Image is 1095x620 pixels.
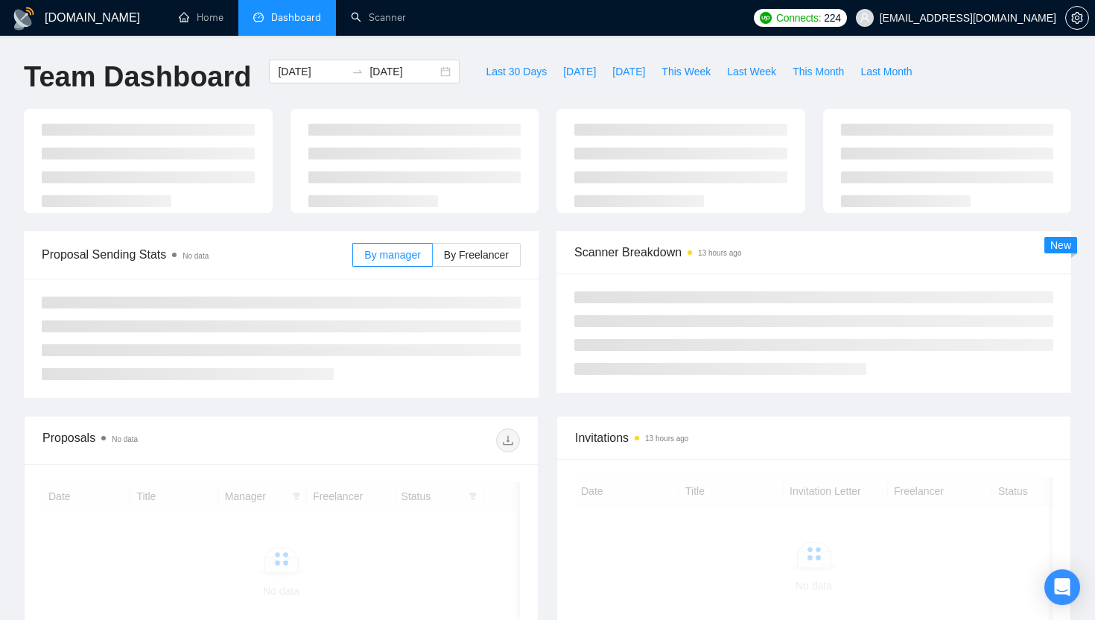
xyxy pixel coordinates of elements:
[179,11,223,24] a: homeHome
[727,63,776,80] span: Last Week
[612,63,645,80] span: [DATE]
[24,60,251,95] h1: Team Dashboard
[661,63,711,80] span: This Week
[352,66,364,77] span: to
[1050,239,1071,251] span: New
[278,63,346,80] input: Start date
[555,60,604,83] button: [DATE]
[364,249,420,261] span: By manager
[860,63,912,80] span: Last Month
[698,249,741,257] time: 13 hours ago
[645,434,688,443] time: 13 hours ago
[575,428,1053,447] span: Invitations
[1044,569,1080,605] div: Open Intercom Messenger
[42,428,282,452] div: Proposals
[42,245,352,264] span: Proposal Sending Stats
[112,435,138,443] span: No data
[653,60,719,83] button: This Week
[444,249,509,261] span: By Freelancer
[369,63,437,80] input: End date
[271,11,321,24] span: Dashboard
[784,60,852,83] button: This Month
[486,63,547,80] span: Last 30 Days
[760,12,772,24] img: upwork-logo.png
[12,7,36,31] img: logo
[352,66,364,77] span: swap-right
[793,63,844,80] span: This Month
[719,60,784,83] button: Last Week
[1065,6,1089,30] button: setting
[574,243,1053,262] span: Scanner Breakdown
[563,63,596,80] span: [DATE]
[824,10,840,26] span: 224
[860,13,870,23] span: user
[182,252,209,260] span: No data
[477,60,555,83] button: Last 30 Days
[253,12,264,22] span: dashboard
[776,10,821,26] span: Connects:
[604,60,653,83] button: [DATE]
[852,60,920,83] button: Last Month
[351,11,406,24] a: searchScanner
[1065,12,1089,24] a: setting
